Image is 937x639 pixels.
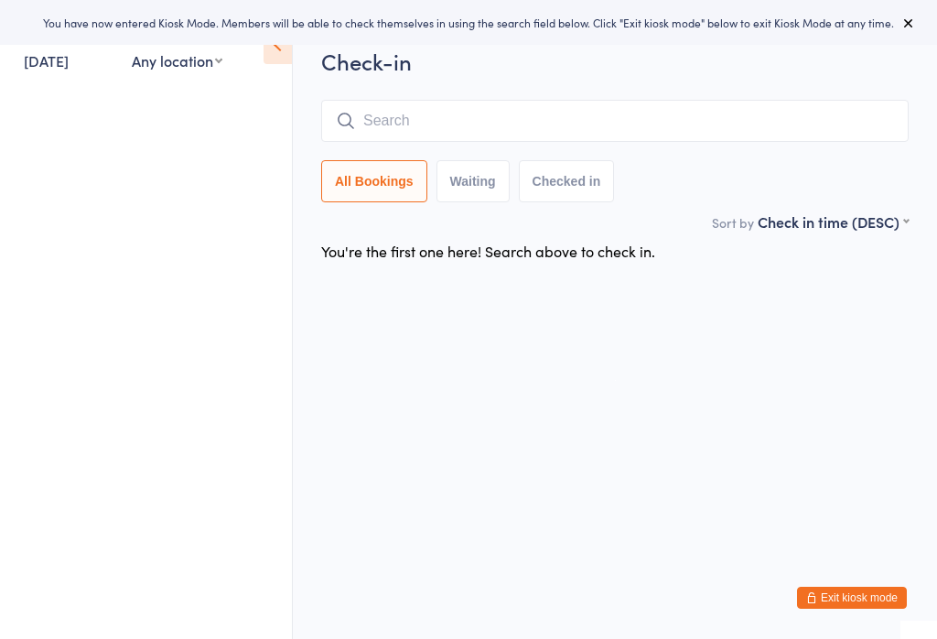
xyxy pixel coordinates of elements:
[321,241,655,261] div: You're the first one here! Search above to check in.
[712,213,754,232] label: Sort by
[758,211,909,232] div: Check in time (DESC)
[321,46,909,76] h2: Check-in
[321,100,909,142] input: Search
[132,50,222,70] div: Any location
[797,587,907,609] button: Exit kiosk mode
[321,160,427,202] button: All Bookings
[29,15,908,30] div: You have now entered Kiosk Mode. Members will be able to check themselves in using the search fie...
[24,50,69,70] a: [DATE]
[519,160,615,202] button: Checked in
[436,160,510,202] button: Waiting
